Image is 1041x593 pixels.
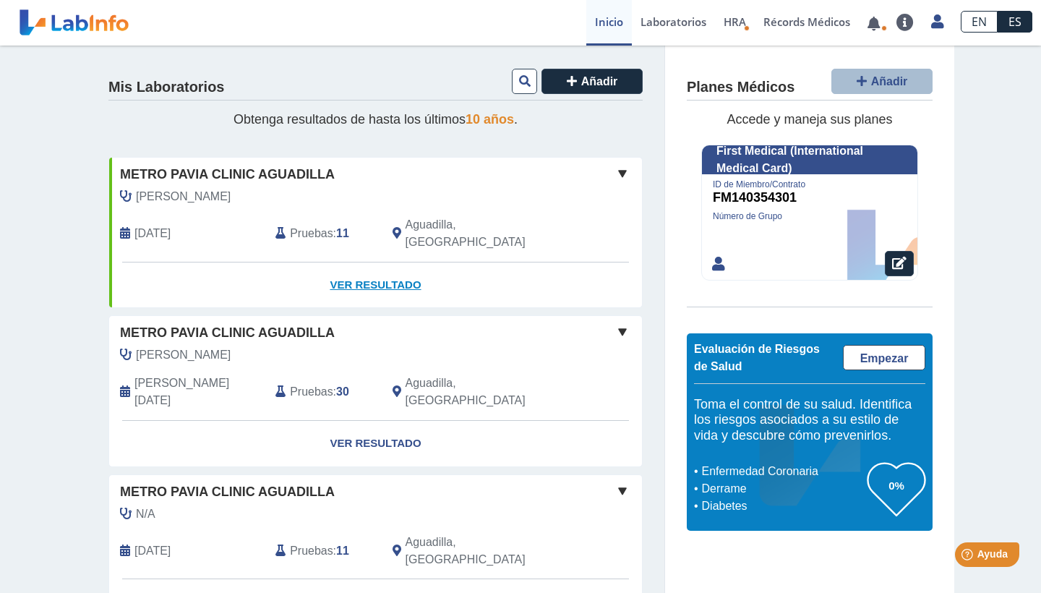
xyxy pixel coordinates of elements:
span: 2025-08-13 [134,225,171,242]
span: Aguadilla, PR [406,534,565,568]
span: Aguadilla, PR [406,375,565,409]
span: Añadir [581,75,618,88]
span: Metro Pavia Clinic Aguadilla [120,482,335,502]
span: Metro Pavia Clinic Aguadilla [120,323,335,343]
li: Diabetes [698,498,867,515]
span: Sepulveda Maldonado, Luis [136,346,231,364]
a: Ver Resultado [109,421,642,466]
iframe: Help widget launcher [912,537,1025,577]
span: 2024-11-27 [134,542,171,560]
div: : [265,216,381,251]
h5: Toma el control de su salud. Identifica los riesgos asociados a su estilo de vida y descubre cómo... [694,397,925,444]
h4: Mis Laboratorios [108,79,224,96]
a: ES [998,11,1032,33]
div: : [265,534,381,568]
span: 10 años [466,112,514,127]
b: 11 [336,545,349,557]
button: Añadir [831,69,933,94]
span: Empezar [860,352,909,364]
h4: Planes Médicos [687,79,794,96]
span: Aguadilla, PR [406,216,565,251]
span: N/A [136,505,155,523]
a: Ver Resultado [109,263,642,308]
li: Enfermedad Coronaria [698,463,867,480]
h3: 0% [867,477,925,495]
b: 30 [336,385,349,398]
span: Obtenga resultados de hasta los últimos . [234,112,518,127]
b: 11 [336,227,349,239]
span: Metro Pavia Clinic Aguadilla [120,165,335,184]
span: Accede y maneja sus planes [727,112,892,127]
span: Pruebas [290,225,333,242]
span: Añadir [871,75,908,88]
a: Empezar [843,345,925,370]
span: Sepulveda Maldonado, Luis [136,188,231,205]
div: : [265,375,381,409]
span: Pruebas [290,383,333,401]
a: EN [961,11,998,33]
span: HRA [724,14,746,29]
button: Añadir [541,69,643,94]
span: Pruebas [290,542,333,560]
span: Evaluación de Riesgos de Salud [694,343,820,372]
span: 2025-01-29 [134,375,265,409]
li: Derrame [698,480,867,498]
